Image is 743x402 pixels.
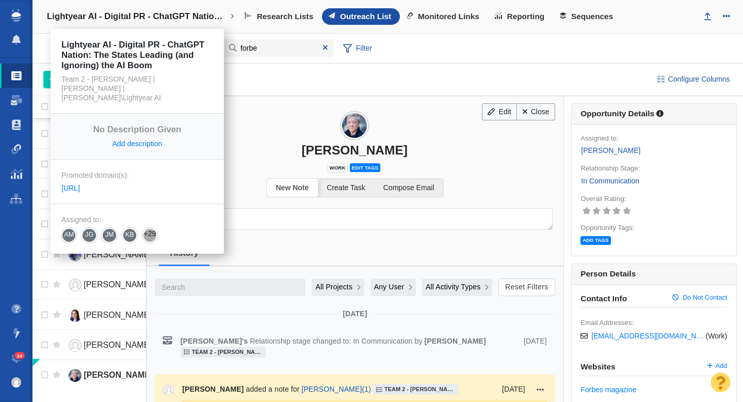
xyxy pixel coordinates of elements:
div: Team 2 - [PERSON_NAME] | [PERSON_NAME] | [PERSON_NAME]\Lightyear AI [61,74,213,102]
span: Monitored Links [418,12,479,21]
div: Promoted domain(s): [61,171,213,180]
a: Add tags [580,236,612,244]
div: Websites [43,36,128,60]
span: 24 [14,352,25,360]
span: Add tags [580,236,610,245]
span: KB [119,225,140,245]
span: Work [708,332,724,340]
a: In Communication [580,175,640,187]
span: Create Task [327,183,365,192]
a: Create Task [318,179,374,197]
a: New Note [267,179,318,197]
label: Opportunity Tags: [580,223,634,233]
span: Websites [580,362,707,372]
a: Monitored Links [400,8,488,25]
span: Configure Columns [668,74,730,85]
span: [PERSON_NAME] [84,341,152,349]
span: [PERSON_NAME] [84,370,153,379]
a: [URL] [61,184,80,192]
span: History [170,248,198,257]
input: Search [225,39,333,57]
a: Add [707,362,727,372]
a: [PERSON_NAME] [580,145,641,157]
h6: Opportunity Details [580,109,654,118]
span: Sequences [571,12,613,21]
a: Sequences [553,8,622,25]
h4: Lightyear AI - Digital PR - ChatGPT Nation: The States Leading (and Ignoring) the AI Boom [61,40,213,71]
span: [PERSON_NAME] [84,311,152,319]
a: [PERSON_NAME] [66,366,159,384]
a: Add description [112,140,163,148]
a: WorkEdit tags [327,163,382,171]
span: [PERSON_NAME] [84,250,152,259]
img: 8a21b1a12a7554901d364e890baed237 [11,377,22,388]
span: Work [327,163,348,173]
a: Research Lists [238,8,322,25]
a: [PERSON_NAME] [66,246,159,264]
a: Edit [482,103,517,121]
h6: Person Details [572,264,736,285]
span: Reporting [507,12,545,21]
a: Close [516,103,555,121]
a: [EMAIL_ADDRESS][DOMAIN_NAME] [591,331,704,341]
a: [PERSON_NAME] [66,276,159,294]
span: ( ) [706,331,728,341]
span: Filter [337,39,378,58]
span: JG [78,225,100,245]
span: Contact Info [580,294,672,303]
a: Compose Email [374,179,443,197]
span: Outreach List [340,12,391,21]
a: Forbes magazine [580,385,636,394]
a: Reporting [488,8,553,25]
span: Edit tags [350,163,380,172]
a: [PERSON_NAME] [66,336,159,354]
span: AM [58,225,80,245]
label: Assigned to: [580,134,618,143]
label: Email Addresses: [580,318,634,328]
span: JM [99,225,120,245]
div: [PERSON_NAME] [147,143,562,158]
span: New Note [276,183,309,192]
h4: Lightyear AI - Digital PR - ChatGPT Nation: The States Leading (and Ignoring) the AI Boom [47,11,228,22]
h4: No Description Given [61,125,213,135]
button: Add People [43,71,111,88]
span: [PERSON_NAME] [84,280,152,289]
a: [PERSON_NAME] [66,306,159,324]
span: Research Lists [257,12,314,21]
button: Configure Columns [651,71,736,88]
a: Do Not Contact [672,294,727,303]
div: Assigned to: [61,215,213,224]
span: Compose Email [383,183,434,192]
span: +29 [142,228,157,243]
a: Outreach List [322,8,400,25]
label: Overall Rating: [580,194,626,204]
img: buzzstream_logo_iconsimple.png [11,9,21,22]
label: Relationship Stage: [580,164,640,173]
